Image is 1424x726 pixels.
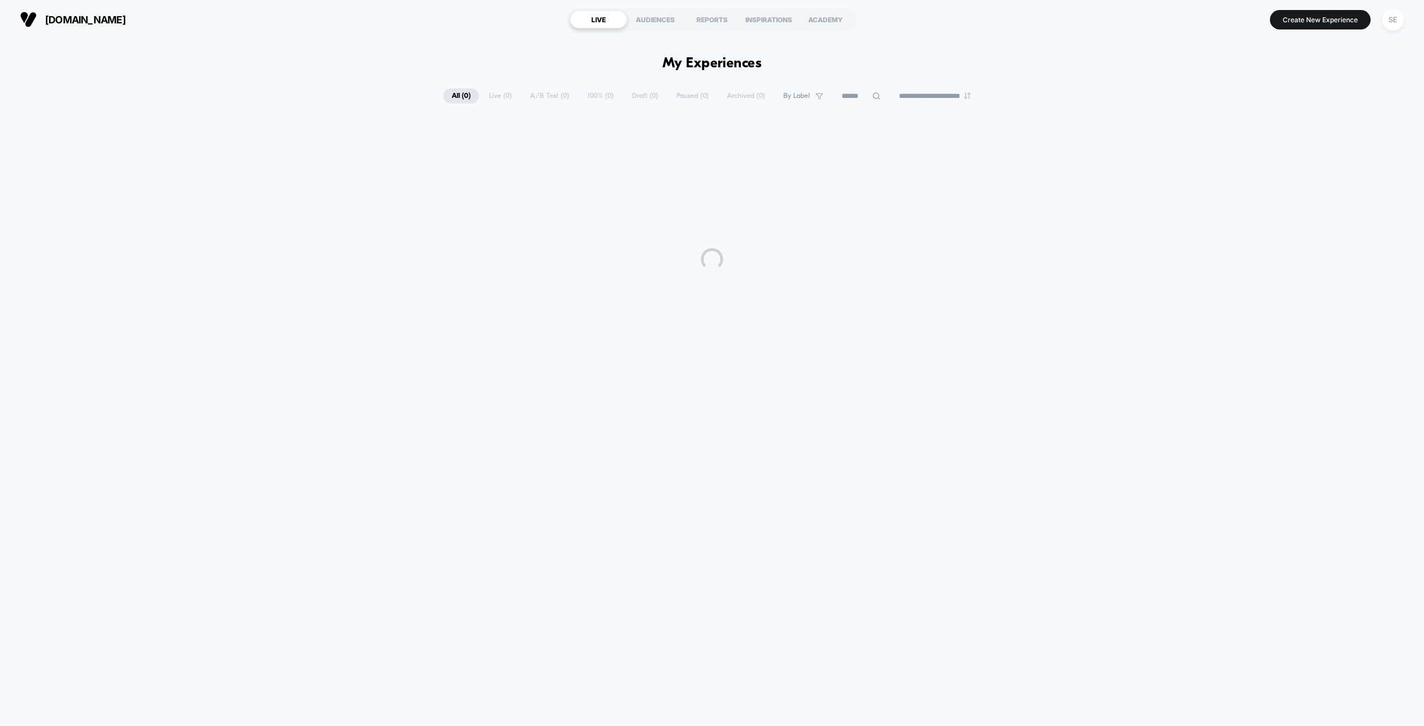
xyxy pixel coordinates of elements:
[740,11,797,28] div: INSPIRATIONS
[570,11,627,28] div: LIVE
[1379,8,1407,31] button: SE
[1270,10,1371,29] button: Create New Experience
[20,11,37,28] img: Visually logo
[17,11,129,28] button: [DOMAIN_NAME]
[964,92,971,99] img: end
[783,92,810,100] span: By Label
[797,11,854,28] div: ACADEMY
[1382,9,1404,31] div: SE
[45,14,126,26] span: [DOMAIN_NAME]
[662,56,762,72] h1: My Experiences
[627,11,684,28] div: AUDIENCES
[684,11,740,28] div: REPORTS
[443,88,479,103] span: All ( 0 )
